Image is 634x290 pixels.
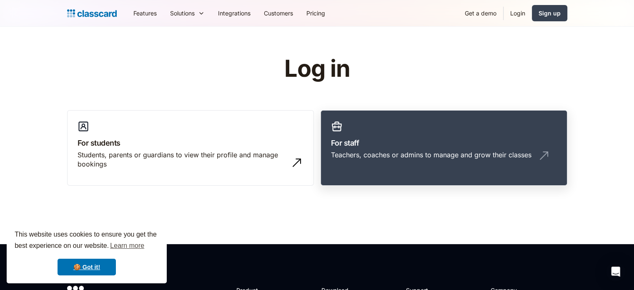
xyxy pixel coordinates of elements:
span: This website uses cookies to ensure you get the best experience on our website. [15,229,159,252]
a: Features [127,4,163,23]
div: Solutions [170,9,195,18]
h3: For staff [331,137,557,149]
a: dismiss cookie message [58,259,116,275]
div: Solutions [163,4,211,23]
h3: For students [78,137,303,149]
div: Teachers, coaches or admins to manage and grow their classes [331,150,531,159]
a: Login [504,4,532,23]
div: Sign up [539,9,561,18]
a: For staffTeachers, coaches or admins to manage and grow their classes [321,110,567,186]
a: Get a demo [458,4,503,23]
h1: Log in [185,56,449,82]
a: For studentsStudents, parents or guardians to view their profile and manage bookings [67,110,314,186]
a: Integrations [211,4,257,23]
div: Students, parents or guardians to view their profile and manage bookings [78,150,287,169]
a: Pricing [300,4,332,23]
a: Logo [67,8,117,19]
a: Sign up [532,5,567,21]
div: Open Intercom Messenger [606,262,626,282]
a: Customers [257,4,300,23]
a: learn more about cookies [109,240,145,252]
div: cookieconsent [7,222,167,283]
